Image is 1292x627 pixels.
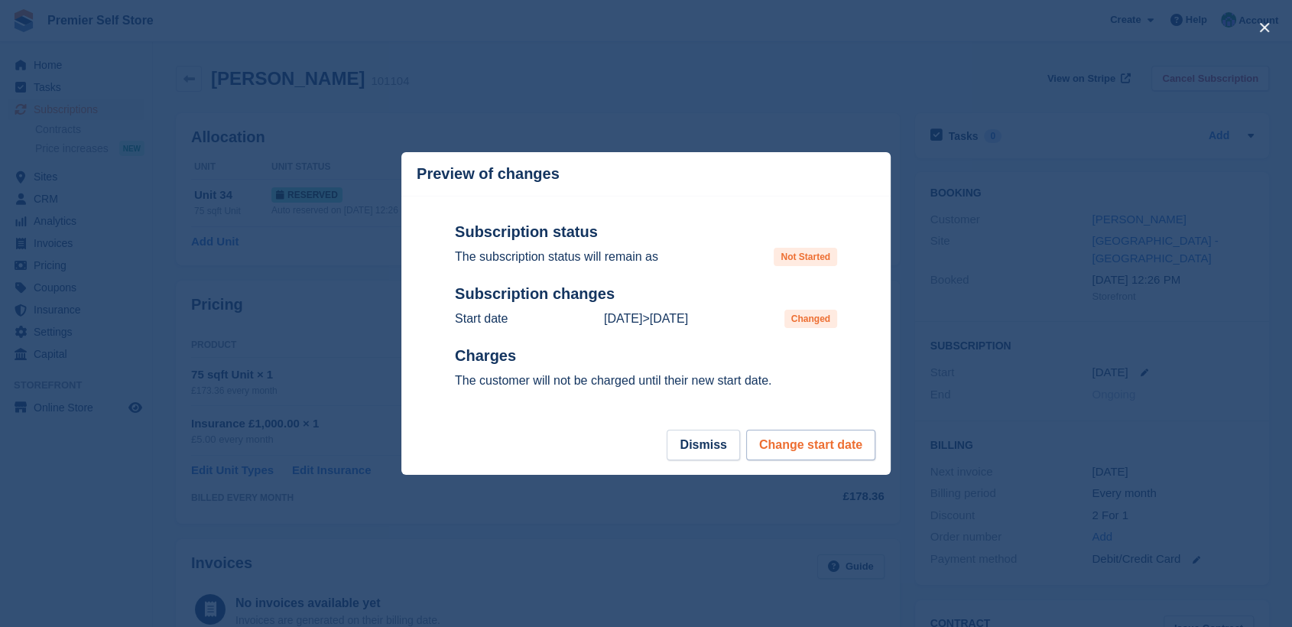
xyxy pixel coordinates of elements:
[455,223,837,242] h2: Subscription status
[455,372,837,390] p: The customer will not be charged until their new start date.
[746,430,875,460] button: Change start date
[774,248,837,266] span: Not Started
[667,430,739,460] button: Dismiss
[455,310,508,328] p: Start date
[417,165,560,183] p: Preview of changes
[455,346,837,365] h2: Charges
[784,310,837,328] span: Changed
[604,312,642,325] time: 2025-08-15 00:00:00 UTC
[604,310,688,328] p: >
[1252,15,1277,40] button: close
[455,248,658,266] p: The subscription status will remain as
[455,284,837,304] h2: Subscription changes
[650,312,688,325] time: 2025-08-12 23:00:00 UTC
